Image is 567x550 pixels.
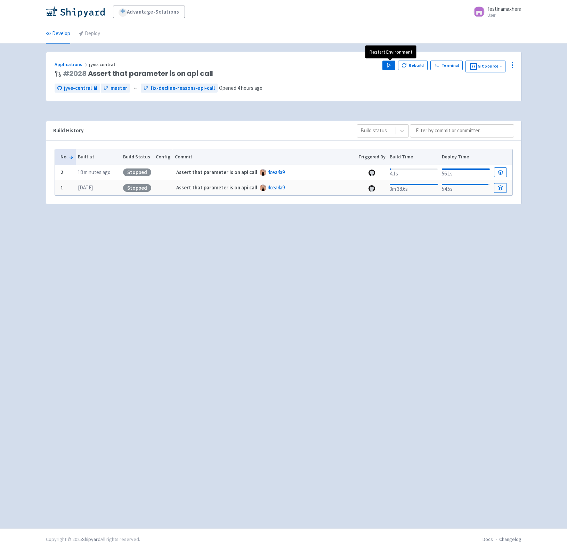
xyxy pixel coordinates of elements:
[440,149,492,165] th: Deploy Time
[154,149,173,165] th: Config
[46,6,105,17] img: Shipyard logo
[79,24,100,44] a: Deploy
[494,167,507,177] a: Build Details
[267,169,285,175] a: 4cea4a9
[121,149,154,165] th: Build Status
[111,84,127,92] span: master
[64,84,92,92] span: jyve-central
[237,85,262,91] time: 4 hours ago
[78,184,93,191] time: [DATE]
[46,24,70,44] a: Develop
[382,61,395,70] button: Play
[141,84,218,93] a: fix-decline-reasons-api-call
[63,69,87,78] a: #2028
[151,84,215,92] span: fix-decline-reasons-api-call
[469,6,521,17] a: festinamaxhera User
[76,149,121,165] th: Built at
[390,167,437,178] div: 4.1s
[465,61,505,72] button: Git Source
[63,70,213,78] span: Assert that parameter is on api call
[410,124,514,137] input: Filter by commit or committer...
[123,184,151,192] div: Stopped
[499,536,521,542] a: Changelog
[388,149,440,165] th: Build Time
[113,6,185,18] a: Advantage-Solutions
[398,61,428,70] button: Rebuild
[176,184,257,191] strong: Assert that parameter is on api call
[442,182,489,193] div: 54.5s
[487,6,521,12] span: festinamaxhera
[483,536,493,542] a: Docs
[60,169,63,175] b: 2
[133,84,138,92] span: ←
[176,169,257,175] strong: Assert that parameter is on api call
[356,149,388,165] th: Triggered By
[494,183,507,193] a: Build Details
[267,184,285,191] a: 4cea4a9
[390,182,437,193] div: 3m 38.6s
[60,184,63,191] b: 1
[430,61,463,70] a: Terminal
[123,168,151,176] div: Stopped
[219,85,262,91] span: Opened
[172,149,356,165] th: Commit
[82,536,100,542] a: Shipyard
[53,127,346,135] div: Build History
[101,84,130,93] a: master
[487,13,521,17] small: User
[55,61,89,68] a: Applications
[60,153,74,160] button: No.
[442,167,489,178] div: 56.1s
[78,169,111,175] time: 18 minutes ago
[46,536,140,543] div: Copyright © 2025 All rights reserved.
[55,84,100,93] a: jyve-central
[89,61,116,68] span: jyve-central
